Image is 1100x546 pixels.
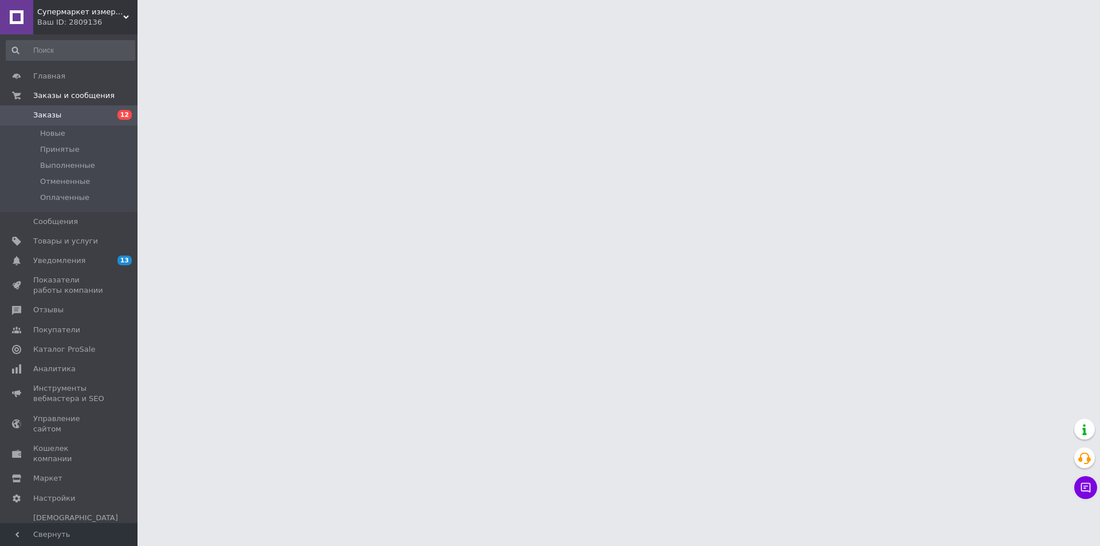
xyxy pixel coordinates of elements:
[33,364,76,374] span: Аналитика
[33,217,78,227] span: Сообщения
[33,236,98,246] span: Товары и услуги
[40,144,80,155] span: Принятые
[33,443,106,464] span: Кошелек компании
[33,493,75,504] span: Настройки
[33,414,106,434] span: Управление сайтом
[33,275,106,296] span: Показатели работы компании
[117,256,132,265] span: 13
[33,344,95,355] span: Каталог ProSale
[33,110,61,120] span: Заказы
[37,17,137,28] div: Ваш ID: 2809136
[1074,476,1097,499] button: Чат с покупателем
[33,256,85,266] span: Уведомления
[33,305,64,315] span: Отзывы
[33,325,80,335] span: Покупатели
[40,176,90,187] span: Отмененные
[117,110,132,120] span: 12
[37,7,123,17] span: Супермаркет измерительных приборов AllTest
[40,160,95,171] span: Выполненные
[33,513,118,544] span: [DEMOGRAPHIC_DATA] и счета
[40,193,89,203] span: Оплаченные
[33,91,115,101] span: Заказы и сообщения
[33,71,65,81] span: Главная
[6,40,135,61] input: Поиск
[33,473,62,484] span: Маркет
[40,128,65,139] span: Новые
[33,383,106,404] span: Инструменты вебмастера и SEO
